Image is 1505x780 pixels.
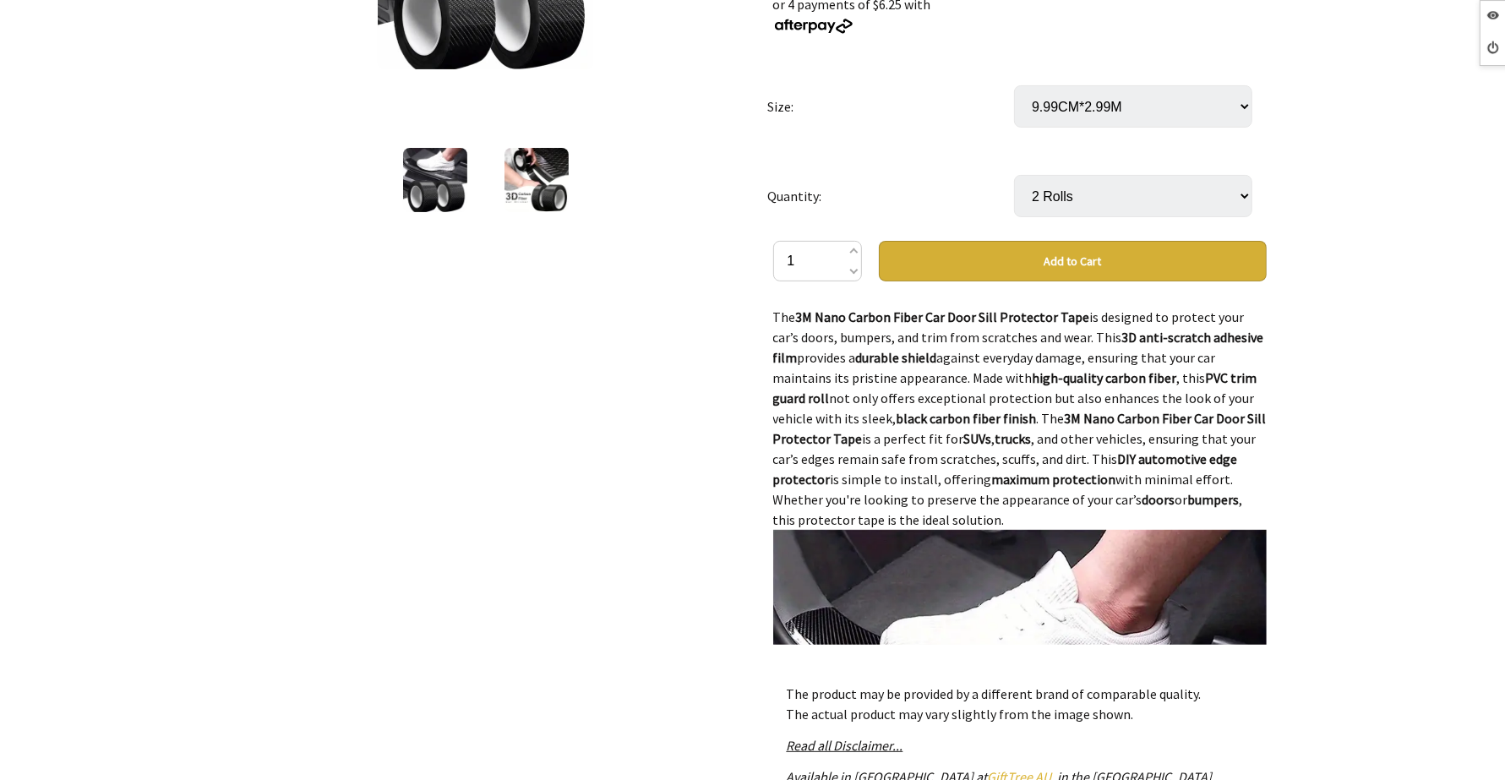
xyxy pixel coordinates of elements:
[879,241,1267,281] button: Add to Cart
[773,19,854,34] img: Afterpay
[787,684,1253,724] p: The product may be provided by a different brand of comparable quality. The actual product may va...
[995,430,1032,447] strong: trucks
[1142,491,1175,508] strong: doors
[897,410,1037,427] strong: black carbon fiber finish
[964,430,992,447] strong: SUVs
[796,308,1090,325] strong: 3M Nano Carbon Fiber Car Door Sill Protector Tape
[1188,491,1240,508] strong: bumpers
[767,151,1014,241] td: Quantity:
[787,737,903,754] a: Read all Disclaimer...
[1033,369,1177,386] strong: high-quality carbon fiber
[767,62,1014,151] td: Size:
[992,471,1116,488] strong: maximum protection
[773,307,1267,645] div: The is designed to protect your car’s doors, bumpers, and trim from scratches and wear. This prov...
[504,148,569,212] img: 3m Nano Carbon Fiber Car Door Sill Protector Tape
[403,148,467,212] img: 3m Nano Carbon Fiber Car Door Sill Protector Tape
[856,349,937,366] strong: durable shield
